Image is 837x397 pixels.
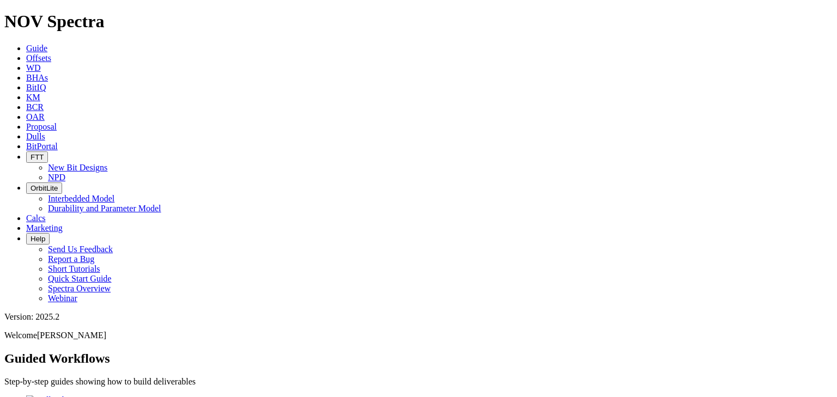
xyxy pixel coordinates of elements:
[26,102,44,112] a: BCR
[26,151,48,163] button: FTT
[48,284,111,293] a: Spectra Overview
[48,254,94,264] a: Report a Bug
[31,184,58,192] span: OrbitLite
[26,112,45,121] a: OAR
[48,204,161,213] a: Durability and Parameter Model
[26,233,50,245] button: Help
[48,274,111,283] a: Quick Start Guide
[26,53,51,63] a: Offsets
[26,213,46,223] a: Calcs
[4,312,833,322] div: Version: 2025.2
[31,235,45,243] span: Help
[26,132,45,141] a: Dulls
[4,377,833,387] p: Step-by-step guides showing how to build deliverables
[37,331,106,340] span: [PERSON_NAME]
[26,122,57,131] a: Proposal
[31,153,44,161] span: FTT
[48,173,65,182] a: NPD
[4,11,833,32] h1: NOV Spectra
[4,351,833,366] h2: Guided Workflows
[48,194,114,203] a: Interbedded Model
[48,245,113,254] a: Send Us Feedback
[26,93,40,102] a: KM
[4,331,833,340] p: Welcome
[48,163,107,172] a: New Bit Designs
[26,142,58,151] a: BitPortal
[48,264,100,273] a: Short Tutorials
[26,63,41,72] a: WD
[26,182,62,194] button: OrbitLite
[26,44,47,53] a: Guide
[26,73,48,82] a: BHAs
[26,223,63,233] a: Marketing
[26,83,46,92] a: BitIQ
[48,294,77,303] a: Webinar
